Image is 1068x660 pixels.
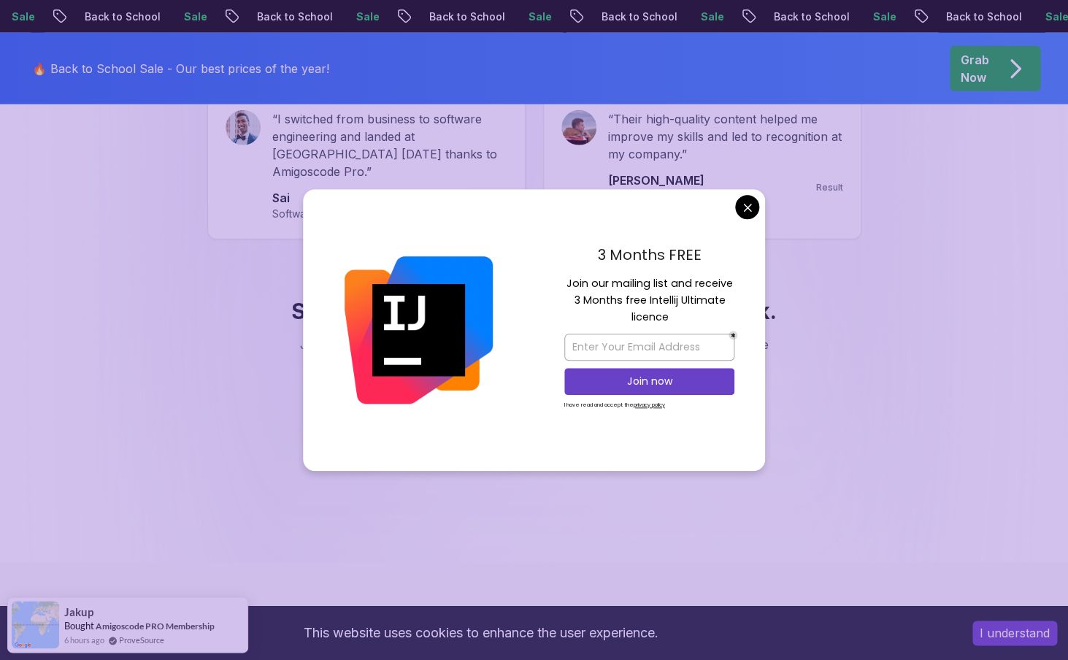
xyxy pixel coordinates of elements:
p: Sale [858,9,904,24]
span: Jakup [64,606,93,618]
p: Result [816,182,843,193]
h3: Start Free. Build Your First Project This Week. [242,298,826,324]
p: [PERSON_NAME] [608,172,752,189]
button: Accept cookies [972,621,1057,645]
a: Amigoscode PRO Membership [96,621,215,632]
p: “ Their high-quality content helped me improve my skills and led to recognition at my company. ” [608,110,843,163]
img: Amir [561,110,596,145]
img: provesource social proof notification image [12,601,59,648]
p: Back to School [414,9,513,24]
p: Back to School [69,9,169,24]
p: Software Engineer @ Amazon [272,207,417,221]
a: ProveSource [119,634,164,646]
p: Sale [169,9,215,24]
p: 🔥 Back to School Sale - Our best prices of the year! [32,60,329,77]
span: 6 hours ago [64,634,104,646]
p: Sale [341,9,388,24]
p: Join thousands of developers who have transformed their careers with Amigoscode Pro [289,336,780,371]
p: Grab Now [961,51,989,86]
p: Sale [685,9,732,24]
p: Sale [513,9,560,24]
div: This website uses cookies to enhance the user experience. [11,617,950,649]
p: “ I switched from business to software engineering and landed at [GEOGRAPHIC_DATA] [DATE] thanks ... [272,110,507,180]
span: Bought [64,620,94,632]
p: Sai [272,189,417,207]
p: Back to School [586,9,685,24]
p: Back to School [758,9,858,24]
img: Sai [226,110,261,145]
p: Back to School [931,9,1030,24]
p: Back to School [242,9,341,24]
